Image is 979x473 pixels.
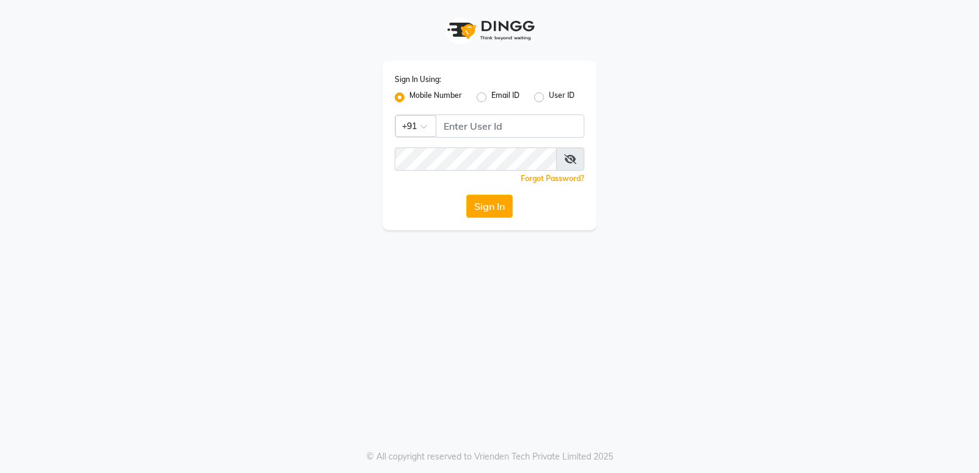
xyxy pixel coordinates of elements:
input: Username [436,114,584,138]
label: Email ID [491,90,519,105]
img: logo1.svg [441,12,538,48]
input: Username [395,147,557,171]
button: Sign In [466,195,513,218]
label: Sign In Using: [395,74,441,85]
a: Forgot Password? [521,174,584,183]
label: Mobile Number [409,90,462,105]
label: User ID [549,90,575,105]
